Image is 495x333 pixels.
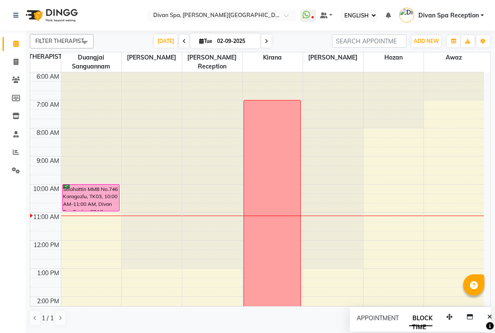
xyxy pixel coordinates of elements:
span: Tue [197,38,215,44]
div: THERAPIST [30,52,61,61]
div: 11:00 AM [31,213,61,222]
div: 8:00 AM [35,128,61,137]
button: ADD NEW [412,35,441,47]
input: SEARCH APPOINTMENT [332,34,406,48]
span: FILTER THERAPIST [35,37,84,44]
span: Awaz [424,52,484,63]
span: ADD NEW [414,38,439,44]
span: [PERSON_NAME] Reception [182,52,242,72]
span: [PERSON_NAME] [122,52,182,63]
input: 2025-09-02 [215,35,257,48]
span: Duangjai Sanguannam [61,52,121,72]
span: Divan Spa Reception [418,11,479,20]
div: 7:00 AM [35,100,61,109]
div: 10:00 AM [31,185,61,194]
span: kirana [243,52,303,63]
div: 2:00 PM [35,297,61,306]
div: 1:00 PM [35,269,61,278]
img: logo [22,3,80,27]
span: Hozan [363,52,423,63]
div: 9:00 AM [35,157,61,165]
div: Selahattin MMB No.746 Karagozlu, TK03, 10:00 AM-11:00 AM, Divan Spa Fusion 60 Mins [63,185,119,211]
iframe: chat widget [459,299,486,324]
div: OFF [267,306,277,313]
img: Divan Spa Reception [399,8,414,23]
span: [PERSON_NAME] [303,52,363,63]
div: 6:00 AM [35,72,61,81]
span: 1 / 1 [42,314,54,323]
span: APPOINTMENT [357,314,399,322]
div: 12:00 PM [32,241,61,250]
span: [DATE] [154,34,177,48]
